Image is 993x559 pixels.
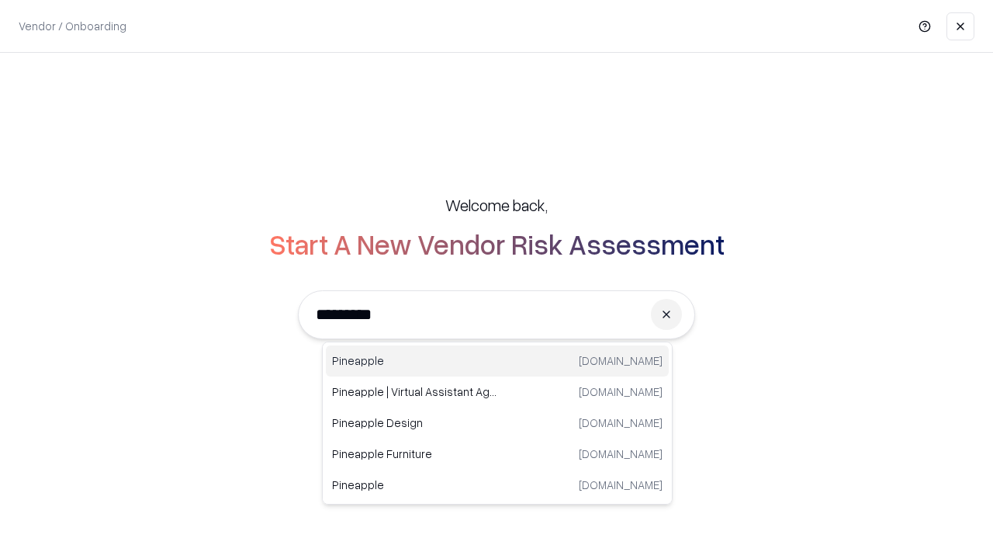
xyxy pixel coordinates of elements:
p: Pineapple [332,352,497,369]
p: Vendor / Onboarding [19,18,126,34]
p: [DOMAIN_NAME] [579,415,663,431]
p: Pineapple Furniture [332,446,497,462]
p: [DOMAIN_NAME] [579,446,663,462]
p: Pineapple Design [332,415,497,431]
div: Suggestions [322,342,673,505]
p: [DOMAIN_NAME] [579,384,663,400]
p: [DOMAIN_NAME] [579,352,663,369]
p: Pineapple [332,477,497,493]
p: [DOMAIN_NAME] [579,477,663,493]
h2: Start A New Vendor Risk Assessment [269,228,725,259]
h5: Welcome back, [445,194,548,216]
p: Pineapple | Virtual Assistant Agency [332,384,497,400]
